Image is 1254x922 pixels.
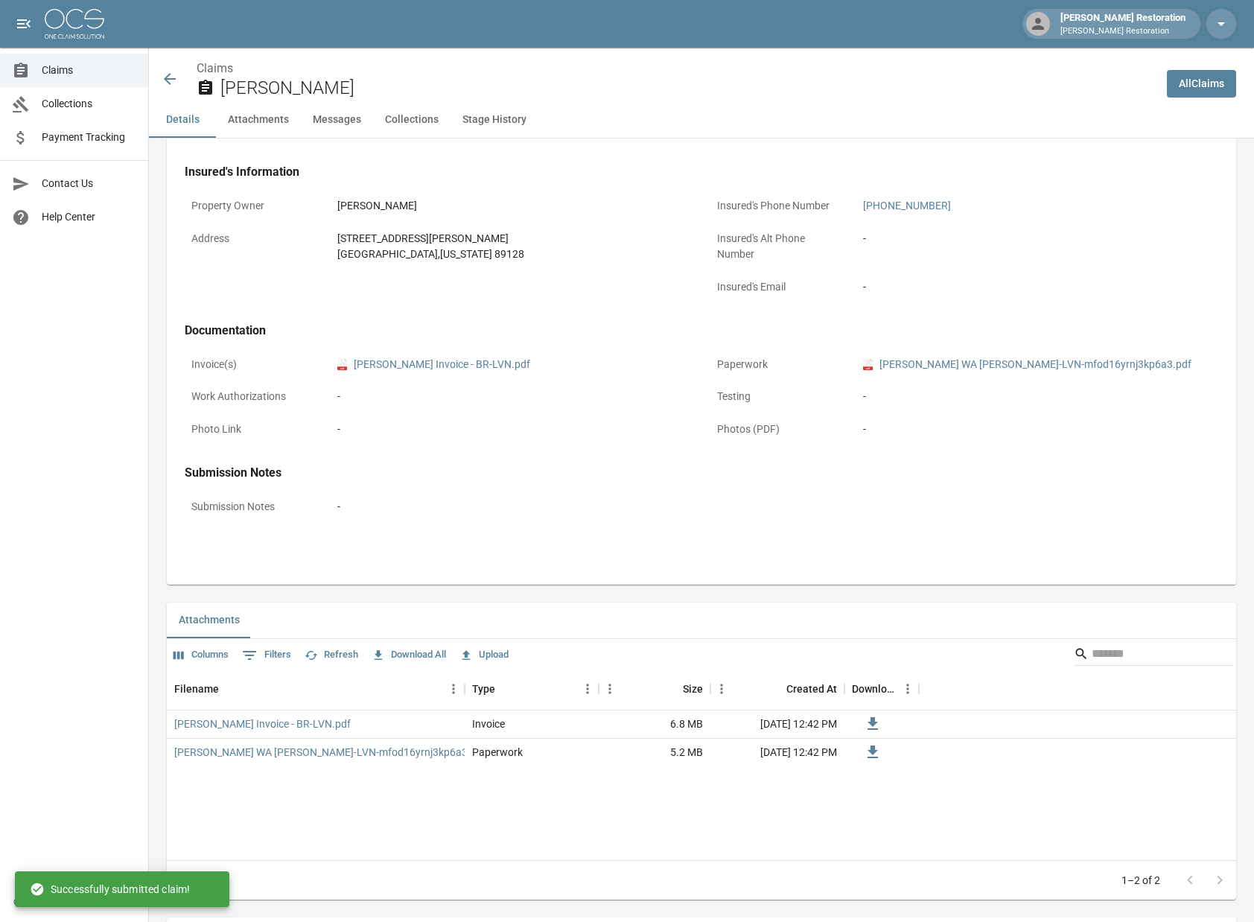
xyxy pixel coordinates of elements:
span: Claims [42,63,136,78]
span: Help Center [42,209,136,225]
div: Type [465,668,599,710]
button: Menu [710,678,733,700]
p: Invoice(s) [185,350,319,379]
span: Collections [42,96,136,112]
button: Upload [456,643,512,667]
a: [PERSON_NAME] Invoice - BR-LVN.pdf [174,716,351,731]
button: Menu [576,678,599,700]
p: Property Owner [185,191,319,220]
h4: Insured's Information [185,165,1218,179]
div: - [863,279,866,295]
div: Type [472,668,495,710]
span: Payment Tracking [42,130,136,145]
div: Successfully submitted claim! [30,876,190,903]
div: - [863,422,1212,437]
a: pdf[PERSON_NAME] WA [PERSON_NAME]-LVN-mfod16yrnj3kp6a3.pdf [863,357,1191,372]
h2: [PERSON_NAME] [220,77,1155,99]
button: Collections [373,102,451,138]
p: Photos (PDF) [710,415,844,444]
div: Invoice [472,716,505,731]
p: Testing [710,382,844,411]
div: anchor tabs [149,102,1254,138]
div: [STREET_ADDRESS][PERSON_NAME] [337,231,524,247]
div: 6.8 MB [599,710,710,739]
button: Menu [599,678,621,700]
div: Download [844,668,919,710]
button: Stage History [451,102,538,138]
a: [PERSON_NAME] WA [PERSON_NAME]-LVN-mfod16yrnj3kp6a3.pdf [174,745,486,760]
a: pdf[PERSON_NAME] Invoice - BR-LVN.pdf [337,357,530,372]
div: Created At [710,668,844,710]
button: Messages [301,102,373,138]
h4: Documentation [185,323,1218,338]
div: Size [683,668,703,710]
div: Search [1074,642,1233,669]
p: 1–2 of 2 [1121,873,1160,888]
div: related-list tabs [167,603,1236,638]
div: Size [599,668,710,710]
div: [DATE] 12:42 PM [710,710,844,739]
p: Paperwork [710,350,844,379]
div: Filename [167,668,465,710]
img: ocs-logo-white-transparent.png [45,9,104,39]
button: Select columns [170,643,232,667]
div: - [863,389,1212,404]
div: - [337,389,686,404]
p: Insured's Email [710,273,844,302]
a: AllClaims [1167,70,1236,98]
h4: Submission Notes [185,465,1218,480]
p: Work Authorizations [185,382,319,411]
div: - [337,499,340,515]
div: Paperwork [472,745,523,760]
div: Created At [786,668,837,710]
div: [GEOGRAPHIC_DATA] , [US_STATE] 89128 [337,247,524,262]
button: Download All [368,643,450,667]
p: Photo Link [185,415,319,444]
button: Details [149,102,216,138]
button: open drawer [9,9,39,39]
p: Address [185,224,319,253]
p: Insured's Phone Number [710,191,844,220]
p: Submission Notes [185,492,319,521]
nav: breadcrumb [197,60,1155,77]
a: Claims [197,61,233,75]
div: - [863,231,866,247]
span: Contact Us [42,176,136,191]
div: Download [852,668,897,710]
button: Attachments [216,102,301,138]
p: [PERSON_NAME] Restoration [1060,25,1185,38]
button: Refresh [301,643,362,667]
div: 5.2 MB [599,739,710,767]
div: Filename [174,668,219,710]
a: [PHONE_NUMBER] [863,200,951,212]
div: [PERSON_NAME] [337,198,417,214]
div: [PERSON_NAME] Restoration [1054,10,1191,37]
button: Menu [442,678,465,700]
div: [DATE] 12:42 PM [710,739,844,767]
div: - [337,422,340,437]
button: Menu [897,678,919,700]
button: Attachments [167,603,252,638]
div: © 2025 One Claim Solution [13,894,135,909]
p: Insured's Alt Phone Number [710,224,844,269]
button: Show filters [238,643,295,667]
